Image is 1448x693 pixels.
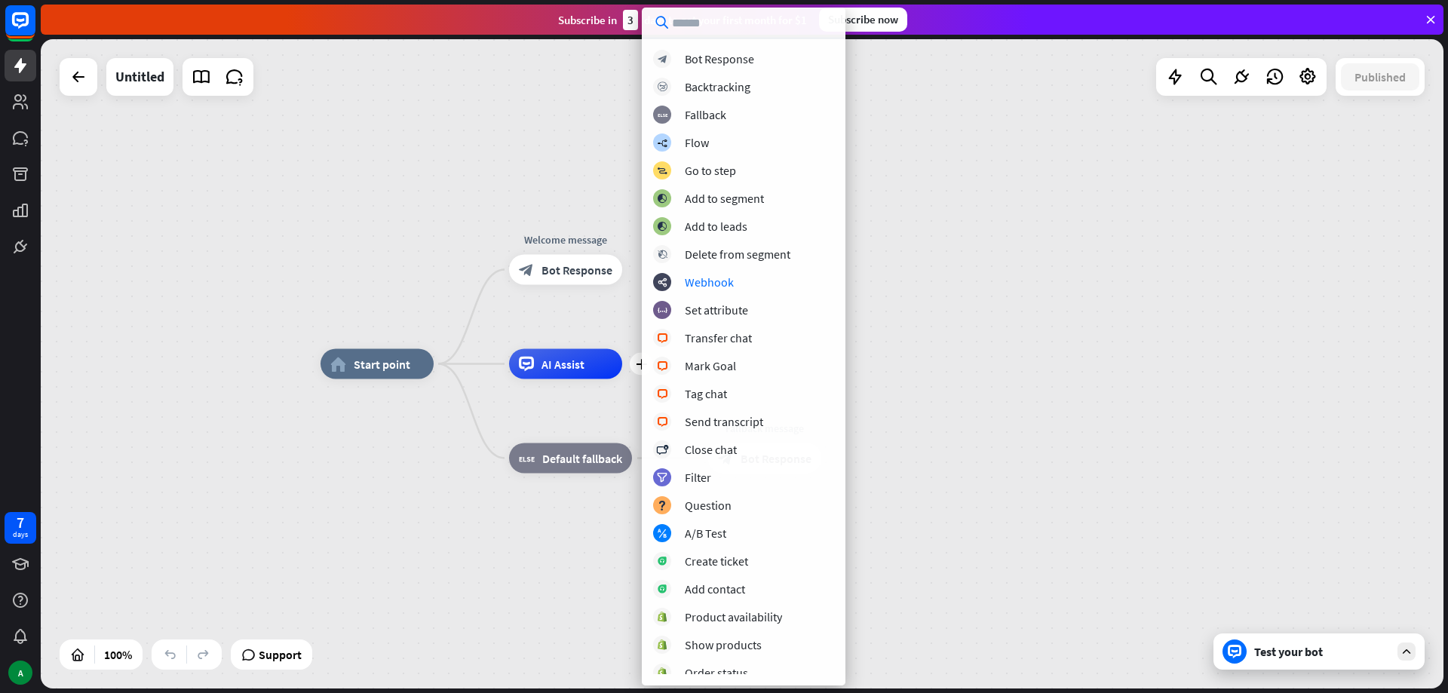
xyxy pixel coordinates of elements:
span: Default fallback [542,451,622,466]
i: block_ab_testing [658,529,667,538]
div: 100% [100,642,137,667]
i: block_add_to_segment [657,222,667,232]
i: plus [636,359,647,369]
div: Product availability [685,609,782,624]
i: block_livechat [657,361,668,371]
div: Add contact [685,581,745,596]
button: Published [1341,63,1419,90]
i: block_question [658,501,667,511]
i: block_livechat [657,333,668,343]
i: home_2 [330,357,346,372]
i: block_add_to_segment [657,194,667,204]
i: webhooks [658,278,667,287]
i: block_delete_from_segment [658,250,667,259]
i: block_goto [657,166,667,176]
a: 7 days [5,512,36,544]
i: block_backtracking [658,82,667,92]
div: 7 [17,516,24,529]
span: Start point [354,357,410,372]
i: block_close_chat [656,445,668,455]
div: Go to step [685,163,736,178]
div: ‪A [8,661,32,685]
i: block_livechat [657,417,668,427]
div: Backtracking [685,79,750,94]
i: filter [657,473,667,483]
div: Subscribe now [819,8,907,32]
div: Webhook [685,274,734,290]
div: Close chat [685,442,737,457]
div: Create ticket [685,553,748,569]
div: Add to segment [685,191,764,206]
div: Untitled [115,58,164,96]
i: block_livechat [657,389,668,399]
div: Order status [685,665,748,680]
div: Transfer chat [685,330,752,345]
button: Open LiveChat chat widget [12,6,57,51]
div: Bot Response [685,51,754,66]
i: block_fallback [658,110,667,120]
div: 3 [623,10,638,30]
div: Set attribute [685,302,748,317]
div: Send transcript [685,414,763,429]
div: Fallback [685,107,726,122]
i: block_fallback [519,451,535,466]
i: block_set_attribute [658,305,667,315]
div: days [13,529,28,540]
i: block_bot_response [519,262,534,278]
span: Support [259,642,302,667]
div: Mark Goal [685,358,736,373]
div: Welcome message [498,232,633,247]
div: Test your bot [1254,644,1390,659]
div: Tag chat [685,386,727,401]
span: Bot Response [541,262,612,278]
div: Delete from segment [685,247,790,262]
div: A/B Test [685,526,726,541]
i: builder_tree [657,138,667,148]
div: Flow [685,135,709,150]
div: Show products [685,637,762,652]
div: Question [685,498,732,513]
span: AI Assist [541,357,584,372]
i: block_bot_response [658,54,667,64]
div: Subscribe in days to get your first month for $1 [558,10,807,30]
div: Add to leads [685,219,747,234]
div: Filter [685,470,711,485]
